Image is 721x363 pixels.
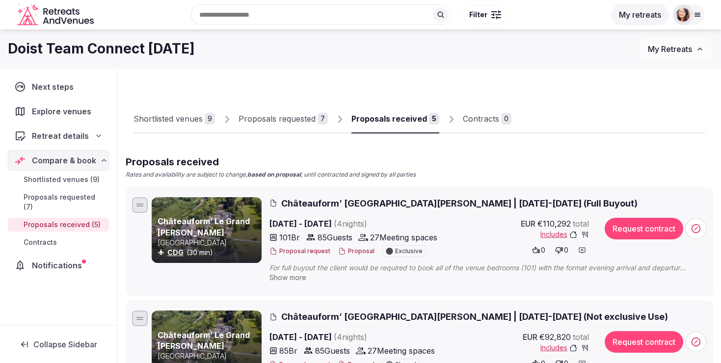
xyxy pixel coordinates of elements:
[648,44,692,54] span: My Retreats
[611,10,669,20] a: My retreats
[351,113,427,125] div: Proposals received
[529,243,548,257] button: 0
[158,216,250,237] a: Châteauform’ Le Grand [PERSON_NAME]
[429,113,439,125] div: 5
[8,173,109,186] a: Shortlisted venues (9)
[573,218,589,230] span: total
[205,113,215,125] div: 9
[334,332,367,342] span: ( 4 night s )
[605,331,683,353] button: Request contract
[501,113,511,125] div: 0
[611,4,669,26] button: My retreats
[463,5,507,24] button: Filter
[269,218,442,230] span: [DATE] - [DATE]
[269,263,707,273] span: For full buyout the client would be required to book all of the venue bedrooms (101) with the for...
[469,10,487,20] span: Filter
[167,248,184,257] a: CDG
[463,105,511,133] a: Contracts0
[8,39,195,58] h1: Doist Team Connect [DATE]
[158,351,260,361] p: [GEOGRAPHIC_DATA]
[32,130,89,142] span: Retreat details
[334,219,367,229] span: ( 4 night s )
[279,232,300,243] span: 101 Br
[24,192,105,212] span: Proposals requested (7)
[8,235,109,249] a: Contracts
[540,230,589,239] button: Includes
[537,218,571,230] span: €110,292
[32,81,78,93] span: Next steps
[463,113,499,125] div: Contracts
[126,155,416,169] h2: Proposals received
[33,339,97,349] span: Collapse Sidebar
[541,245,545,255] span: 0
[17,4,96,26] svg: Retreats and Venues company logo
[8,218,109,232] a: Proposals received (5)
[134,105,215,133] a: Shortlisted venues9
[370,232,437,243] span: 27 Meeting spaces
[8,190,109,214] a: Proposals requested (7)
[32,259,86,271] span: Notifications
[539,331,571,343] span: €92,820
[523,331,537,343] span: EUR
[24,237,57,247] span: Contracts
[239,105,328,133] a: Proposals requested7
[269,331,442,343] span: [DATE] - [DATE]
[395,248,423,254] span: Exclusive
[281,197,638,209] span: Châteauform’ [GEOGRAPHIC_DATA][PERSON_NAME] | [DATE]-[DATE] (Full Buyout)
[368,345,435,357] span: 27 Meeting spaces
[269,273,306,282] span: Show more
[8,255,109,276] a: Notifications
[24,175,100,184] span: Shortlisted venues (9)
[279,345,297,357] span: 85 Br
[126,171,416,179] p: Rates and availability are subject to change, , until contracted and signed by all parties
[247,171,301,178] strong: based on proposal
[540,343,589,353] button: Includes
[676,8,690,22] img: rikke
[351,105,439,133] a: Proposals received5
[318,113,328,125] div: 7
[134,113,203,125] div: Shortlisted venues
[158,248,260,258] div: (30 min)
[158,238,260,248] p: [GEOGRAPHIC_DATA]
[552,243,571,257] button: 0
[338,247,374,256] button: Proposal
[158,330,250,351] a: Châteauform’ Le Grand [PERSON_NAME]
[17,4,96,26] a: Visit the homepage
[605,218,683,239] button: Request contract
[564,245,568,255] span: 0
[32,105,95,117] span: Explore venues
[315,345,350,357] span: 85 Guests
[318,232,352,243] span: 85 Guests
[573,331,589,343] span: total
[639,37,713,61] button: My Retreats
[8,334,109,355] button: Collapse Sidebar
[8,77,109,97] a: Next steps
[239,113,316,125] div: Proposals requested
[281,311,668,323] span: Châteauform’ [GEOGRAPHIC_DATA][PERSON_NAME] | [DATE]-[DATE] (Not exclusive Use)
[32,155,96,166] span: Compare & book
[8,101,109,122] a: Explore venues
[269,247,330,256] button: Proposal request
[521,218,535,230] span: EUR
[24,220,101,230] span: Proposals received (5)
